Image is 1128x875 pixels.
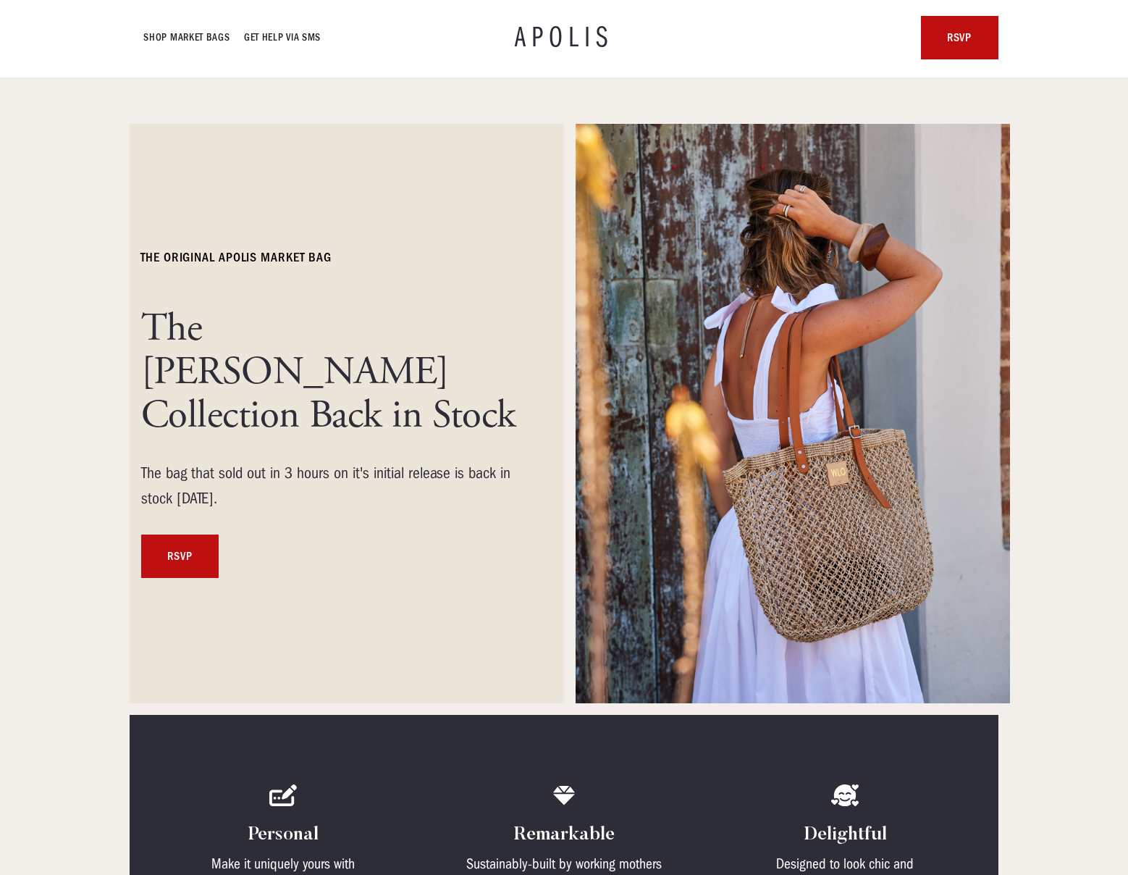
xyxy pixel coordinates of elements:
h4: Personal [248,824,319,847]
h1: The [PERSON_NAME] Collection Back in Stock [141,307,518,437]
h4: Delightful [804,824,887,847]
a: Shop Market bags [144,29,230,46]
h4: Remarkable [514,824,615,847]
div: The bag that sold out in 3 hours on it's initial release is back in stock [DATE]. [141,461,518,511]
a: RSVP [141,535,219,578]
a: APOLIS [515,23,613,52]
a: rsvp [921,16,998,59]
a: GET HELP VIA SMS [245,29,321,46]
h6: The ORIGINAL Apolis market bag [141,249,332,267]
